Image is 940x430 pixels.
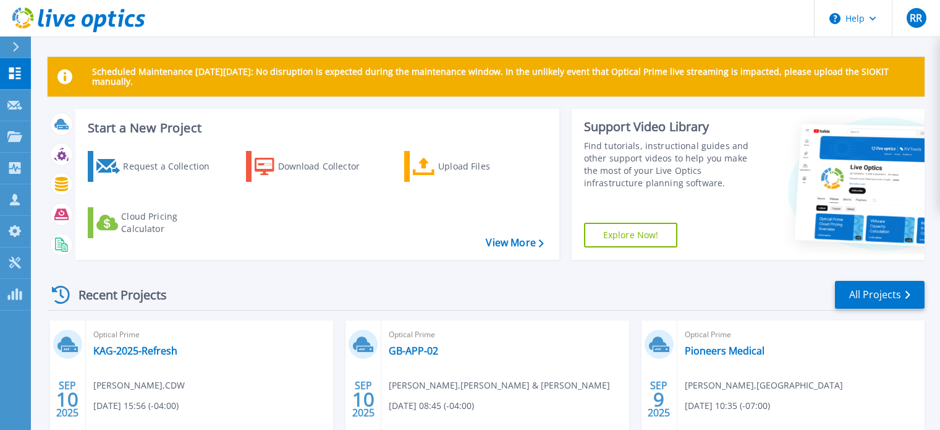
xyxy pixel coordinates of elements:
div: Find tutorials, instructional guides and other support videos to help you make the most of your L... [584,140,761,189]
h3: Start a New Project [88,121,543,135]
p: Scheduled Maintenance [DATE][DATE]: No disruption is expected during the maintenance window. In t... [92,67,915,87]
a: Request a Collection [88,151,226,182]
span: RR [910,13,922,23]
span: Optical Prime [389,328,621,342]
span: 10 [56,394,78,405]
div: SEP 2025 [352,377,375,422]
div: SEP 2025 [647,377,671,422]
div: Support Video Library [584,119,761,135]
span: [DATE] 10:35 (-07:00) [685,399,770,413]
a: Cloud Pricing Calculator [88,207,226,238]
a: KAG-2025-Refresh [93,345,177,357]
span: [PERSON_NAME] , CDW [93,379,185,392]
a: All Projects [835,281,925,309]
div: Recent Projects [48,280,184,310]
a: Pioneers Medical [685,345,764,357]
span: Optical Prime [685,328,917,342]
a: Explore Now! [584,223,678,247]
a: Download Collector [246,151,384,182]
div: Cloud Pricing Calculator [121,210,220,235]
div: SEP 2025 [56,377,79,422]
a: Upload Files [404,151,542,182]
span: 9 [653,394,664,405]
div: Download Collector [278,154,377,179]
span: [PERSON_NAME] , [PERSON_NAME] & [PERSON_NAME] [389,379,610,392]
span: [DATE] 08:45 (-04:00) [389,399,474,413]
div: Request a Collection [123,154,222,179]
a: View More [486,237,543,249]
a: GB-APP-02 [389,345,438,357]
span: [PERSON_NAME] , [GEOGRAPHIC_DATA] [685,379,843,392]
span: [DATE] 15:56 (-04:00) [93,399,179,413]
div: Upload Files [438,154,537,179]
span: Optical Prime [93,328,326,342]
span: 10 [352,394,375,405]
